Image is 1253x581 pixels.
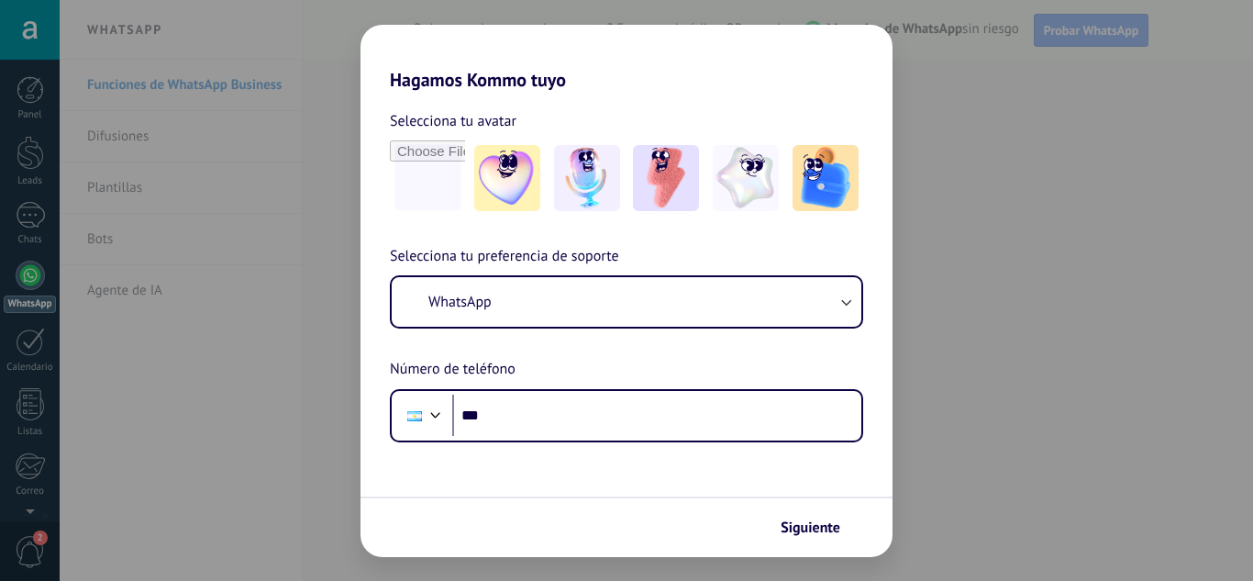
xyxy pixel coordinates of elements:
img: -5.jpeg [793,145,859,211]
div: Argentina: + 54 [397,397,432,435]
span: Selecciona tu avatar [390,109,516,133]
img: -4.jpeg [713,145,779,211]
span: WhatsApp [428,293,492,311]
img: -2.jpeg [554,145,620,211]
img: -3.jpeg [633,145,699,211]
img: -1.jpeg [474,145,540,211]
span: Selecciona tu preferencia de soporte [390,245,619,269]
button: Siguiente [772,512,865,543]
span: Siguiente [781,521,840,534]
button: WhatsApp [392,277,861,327]
h2: Hagamos Kommo tuyo [360,25,893,91]
span: Número de teléfono [390,358,516,382]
